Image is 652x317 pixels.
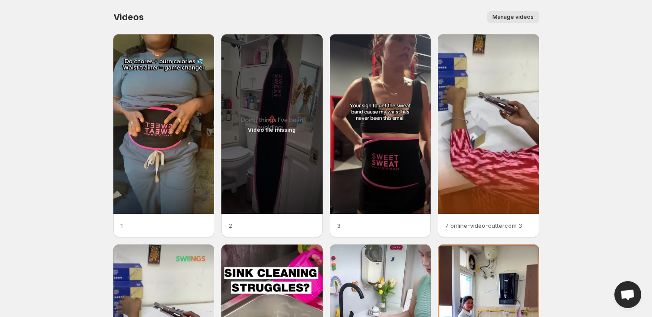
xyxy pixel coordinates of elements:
div: Open chat [614,281,641,308]
button: Manage videos [487,11,539,23]
p: 1 [121,221,207,230]
span: Manage videos [492,13,534,21]
p: 3 [337,221,424,230]
p: 7 online-video-cuttercom 3 [445,221,532,230]
p: Video file missing [248,126,296,134]
p: 2 [229,221,315,230]
span: Videos [113,12,144,22]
